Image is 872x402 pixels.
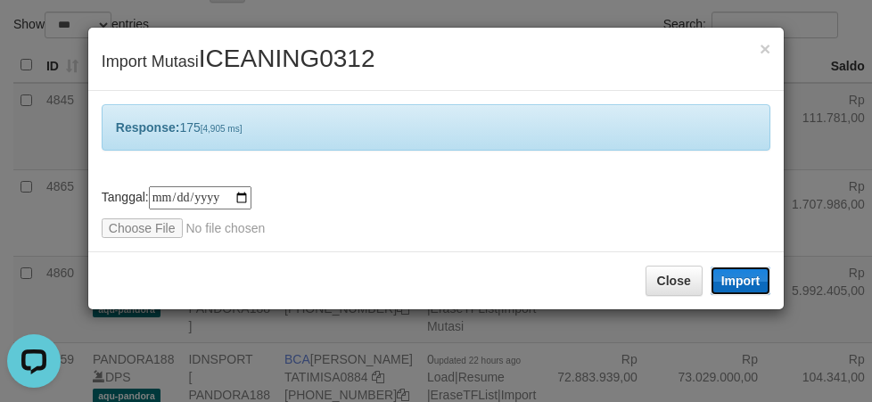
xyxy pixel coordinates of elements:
div: Tanggal: [102,186,770,238]
button: Close [760,39,770,58]
span: × [760,38,770,59]
b: Response: [116,120,180,135]
button: Close [646,266,703,296]
button: Open LiveChat chat widget [7,7,61,61]
div: 175 [102,104,770,151]
button: Import [711,267,771,295]
span: [4,905 ms] [201,124,243,134]
span: ICEANING0312 [199,45,375,72]
span: Import Mutasi [102,53,375,70]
